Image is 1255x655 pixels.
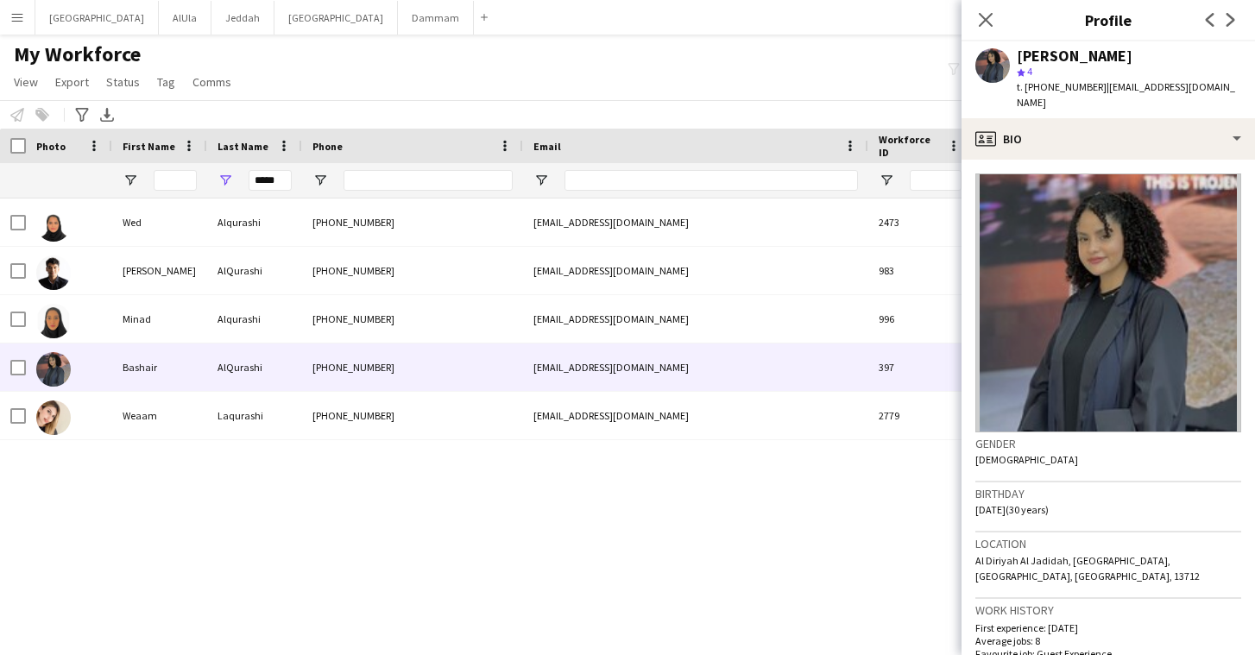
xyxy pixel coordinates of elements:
[106,74,140,90] span: Status
[975,554,1200,583] span: Al Diriyah Al Jadidah, [GEOGRAPHIC_DATA], [GEOGRAPHIC_DATA], [GEOGRAPHIC_DATA], 13712
[274,1,398,35] button: [GEOGRAPHIC_DATA]
[879,173,894,188] button: Open Filter Menu
[1017,80,1235,109] span: | [EMAIL_ADDRESS][DOMAIN_NAME]
[975,436,1241,451] h3: Gender
[186,71,238,93] a: Comms
[975,173,1241,432] img: Crew avatar or photo
[36,140,66,153] span: Photo
[7,71,45,93] a: View
[36,400,71,435] img: Weaam Laqurashi
[36,304,71,338] img: Minad Alqurashi
[302,392,523,439] div: [PHONE_NUMBER]
[533,173,549,188] button: Open Filter Menu
[868,343,972,391] div: 397
[207,392,302,439] div: Laqurashi
[14,74,38,90] span: View
[312,173,328,188] button: Open Filter Menu
[207,343,302,391] div: AlQurashi
[123,140,175,153] span: First Name
[14,41,141,67] span: My Workforce
[962,118,1255,160] div: Bio
[302,247,523,294] div: [PHONE_NUMBER]
[564,170,858,191] input: Email Filter Input
[312,140,343,153] span: Phone
[975,453,1078,466] span: [DEMOGRAPHIC_DATA]
[99,71,147,93] a: Status
[523,247,868,294] div: [EMAIL_ADDRESS][DOMAIN_NAME]
[879,133,941,159] span: Workforce ID
[123,173,138,188] button: Open Filter Menu
[207,247,302,294] div: AlQurashi
[868,247,972,294] div: 983
[207,295,302,343] div: Alqurashi
[398,1,474,35] button: Dammam
[218,173,233,188] button: Open Filter Menu
[1027,65,1032,78] span: 4
[523,295,868,343] div: [EMAIL_ADDRESS][DOMAIN_NAME]
[36,352,71,387] img: Bashair AlQurashi
[975,536,1241,551] h3: Location
[868,198,972,246] div: 2473
[207,198,302,246] div: Alqurashi
[523,343,868,391] div: [EMAIL_ADDRESS][DOMAIN_NAME]
[975,602,1241,618] h3: Work history
[157,74,175,90] span: Tag
[112,392,207,439] div: Weaam
[211,1,274,35] button: Jeddah
[302,198,523,246] div: [PHONE_NUMBER]
[72,104,92,125] app-action-btn: Advanced filters
[302,343,523,391] div: [PHONE_NUMBER]
[150,71,182,93] a: Tag
[523,392,868,439] div: [EMAIL_ADDRESS][DOMAIN_NAME]
[36,207,71,242] img: Wed Alqurashi
[55,74,89,90] span: Export
[218,140,268,153] span: Last Name
[97,104,117,125] app-action-btn: Export XLSX
[868,295,972,343] div: 996
[523,198,868,246] div: [EMAIL_ADDRESS][DOMAIN_NAME]
[868,392,972,439] div: 2779
[1017,80,1107,93] span: t. [PHONE_NUMBER]
[192,74,231,90] span: Comms
[975,486,1241,501] h3: Birthday
[112,247,207,294] div: [PERSON_NAME]
[975,634,1241,647] p: Average jobs: 8
[975,621,1241,634] p: First experience: [DATE]
[112,295,207,343] div: Minad
[910,170,962,191] input: Workforce ID Filter Input
[36,255,71,290] img: Abdullah AlQurashi
[35,1,159,35] button: [GEOGRAPHIC_DATA]
[112,343,207,391] div: Bashair
[112,198,207,246] div: Wed
[302,295,523,343] div: [PHONE_NUMBER]
[154,170,197,191] input: First Name Filter Input
[962,9,1255,31] h3: Profile
[249,170,292,191] input: Last Name Filter Input
[344,170,513,191] input: Phone Filter Input
[533,140,561,153] span: Email
[1017,48,1132,64] div: [PERSON_NAME]
[975,503,1049,516] span: [DATE] (30 years)
[48,71,96,93] a: Export
[159,1,211,35] button: AlUla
